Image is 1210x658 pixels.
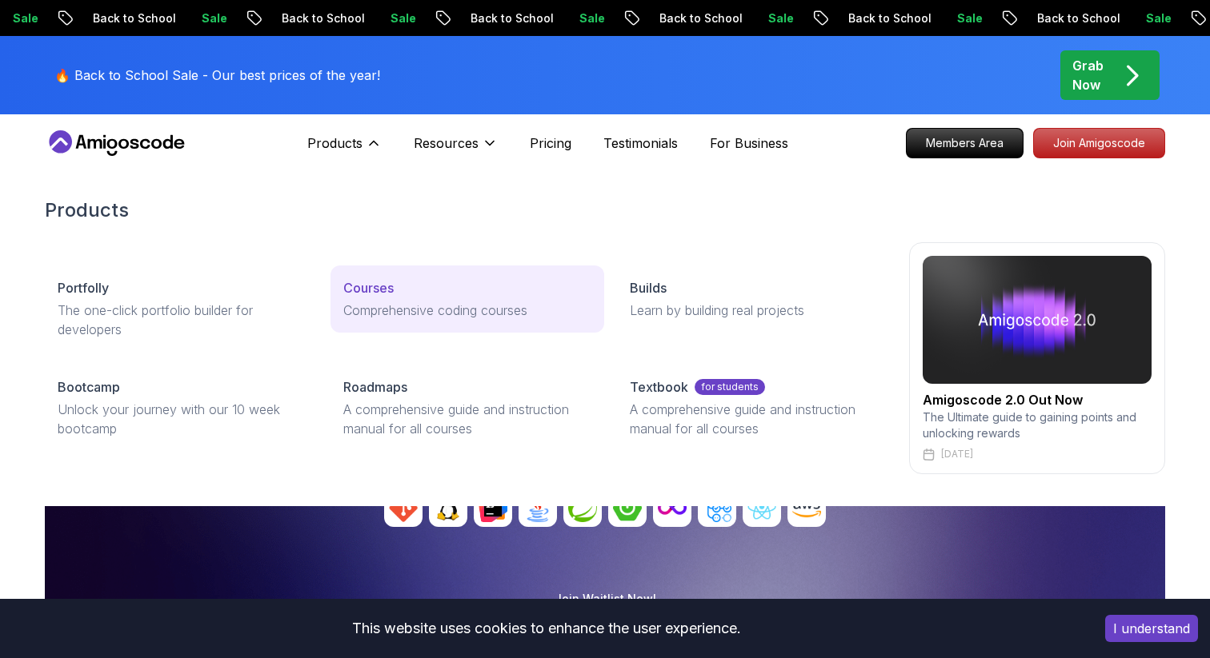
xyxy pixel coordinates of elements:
[414,134,498,165] button: Resources
[630,377,688,397] p: Textbook
[907,129,1023,158] p: Members Area
[630,400,877,438] p: A comprehensive guide and instruction manual for all courses
[1034,129,1164,158] p: Join Amigoscode
[608,489,647,527] img: avatar_5
[119,10,228,26] p: Back to School
[39,10,90,26] p: Sale
[58,278,109,297] p: Portfolly
[308,10,417,26] p: Back to School
[630,301,877,320] p: Learn by building real projects
[331,365,603,451] a: RoadmapsA comprehensive guide and instruction manual for all courses
[710,134,788,153] a: For Business
[58,301,305,339] p: The one-click portfolio builder for developers
[343,400,591,438] p: A comprehensive guide and instruction manual for all courses
[307,134,382,165] button: Products
[698,489,736,527] img: avatar_7
[384,489,423,527] img: avatar_0
[923,256,1152,384] img: amigoscode 2.0
[343,377,407,397] p: Roadmaps
[331,265,603,333] a: CoursesComprehensive coding courses
[563,489,602,527] img: avatar_4
[58,377,120,397] p: Bootcamp
[555,591,656,607] p: Join Waitlist Now!
[54,66,380,85] p: 🔥 Back to School Sale - Our best prices of the year!
[45,265,318,352] a: PortfollyThe one-click portfolio builder for developers
[12,611,1081,646] div: This website uses cookies to enhance the user experience.
[519,489,557,527] img: avatar_3
[695,379,765,395] p: for students
[795,10,846,26] p: Sale
[1072,56,1104,94] p: Grab Now
[414,134,479,153] p: Resources
[1064,10,1172,26] p: Back to School
[343,278,394,297] p: Courses
[617,265,890,333] a: BuildsLearn by building real projects
[606,10,657,26] p: Sale
[58,400,305,438] p: Unlock your journey with our 10 week bootcamp
[743,489,781,527] img: avatar_8
[45,197,1165,223] h2: Products
[906,128,1024,158] a: Members Area
[307,134,363,153] p: Products
[875,10,984,26] p: Back to School
[474,489,512,527] img: avatar_2
[1105,615,1198,642] button: Accept cookies
[497,10,606,26] p: Back to School
[603,134,678,153] a: Testimonials
[787,489,826,527] img: avatar_9
[343,301,591,320] p: Comprehensive coding courses
[630,278,667,297] p: Builds
[923,409,1152,441] p: The Ultimate guide to gaining points and unlocking rewards
[909,242,1165,474] a: amigoscode 2.0Amigoscode 2.0 Out NowThe Ultimate guide to gaining points and unlocking rewards[DATE]
[417,10,468,26] p: Sale
[45,365,318,451] a: BootcampUnlock your journey with our 10 week bootcamp
[228,10,279,26] p: Sale
[653,489,691,527] img: avatar_6
[429,489,467,527] img: avatar_1
[617,365,890,451] a: Textbookfor studentsA comprehensive guide and instruction manual for all courses
[1033,128,1165,158] a: Join Amigoscode
[530,134,571,153] a: Pricing
[923,390,1152,409] h2: Amigoscode 2.0 Out Now
[941,448,973,461] p: [DATE]
[984,10,1035,26] p: Sale
[686,10,795,26] p: Back to School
